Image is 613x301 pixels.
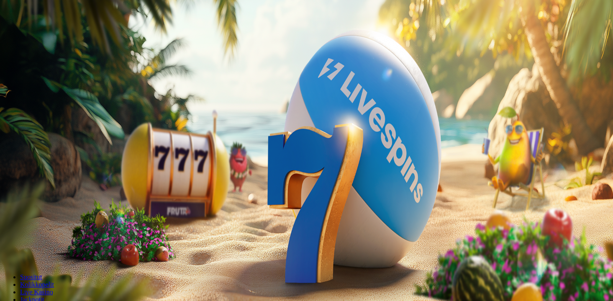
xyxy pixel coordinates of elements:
[20,281,54,288] span: Kolikkopelit
[20,273,42,280] span: Suositut
[20,288,53,296] span: Live Kasino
